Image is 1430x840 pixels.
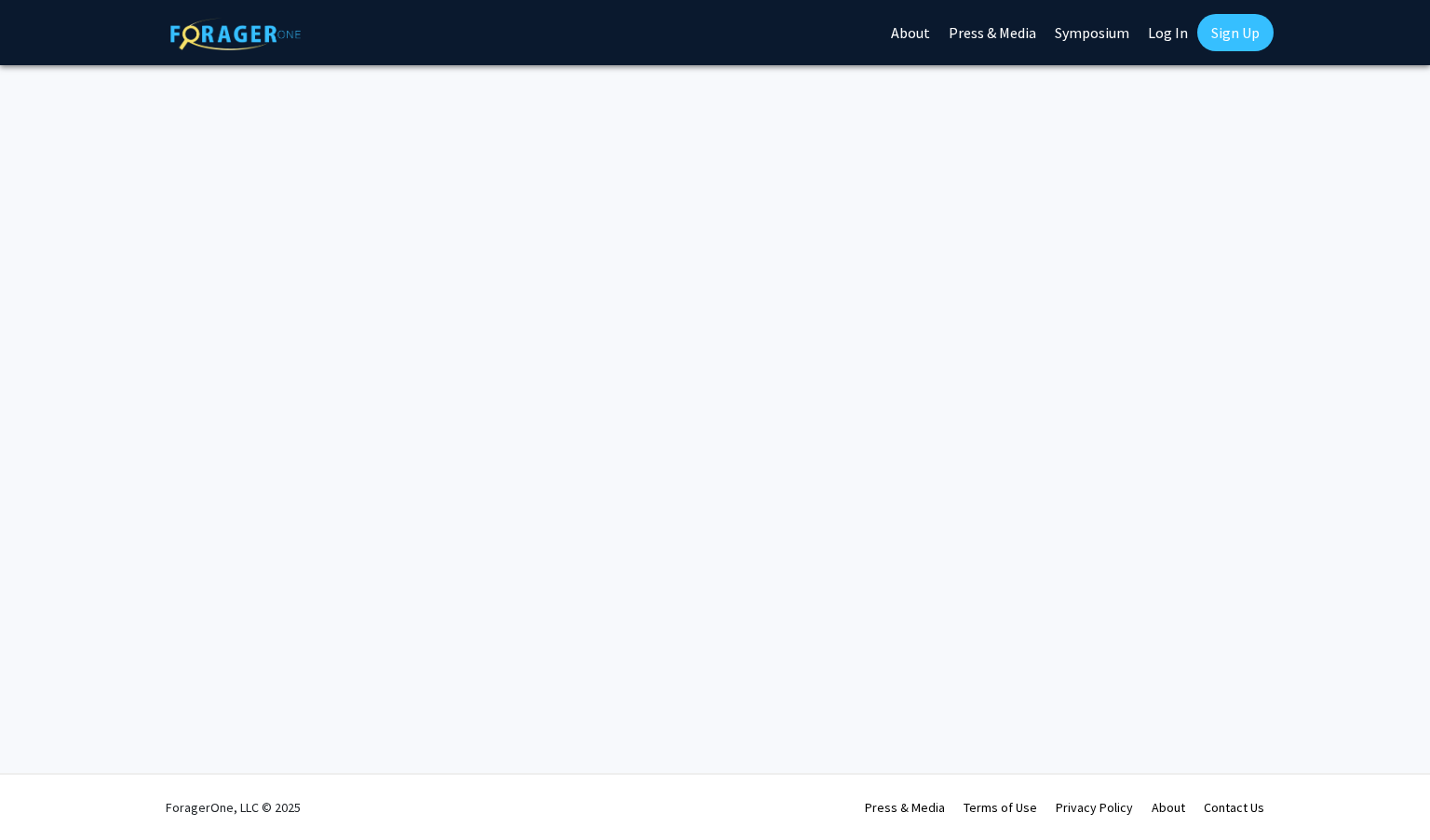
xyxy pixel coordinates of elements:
[166,775,301,840] div: ForagerOne, LLC © 2025
[1152,799,1185,816] a: About
[170,18,301,50] img: ForagerOne Logo
[865,799,945,816] a: Press & Media
[1056,799,1133,816] a: Privacy Policy
[964,799,1037,816] a: Terms of Use
[1204,799,1264,816] a: Contact Us
[1197,14,1274,51] a: Sign Up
